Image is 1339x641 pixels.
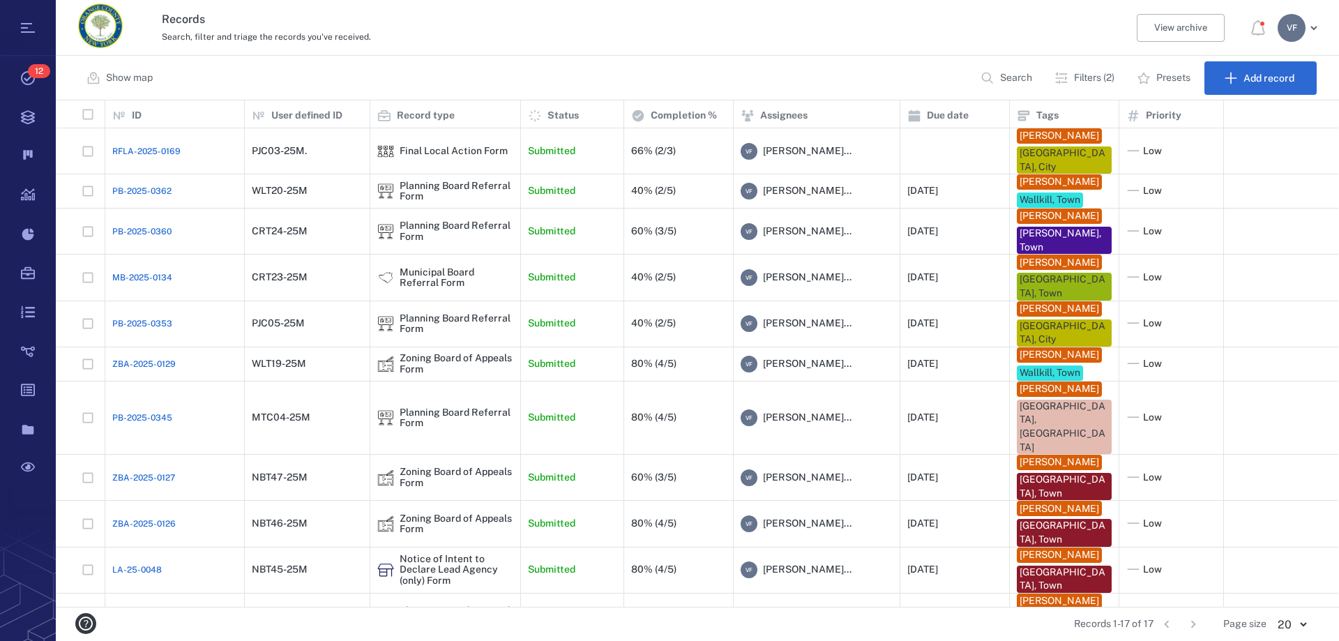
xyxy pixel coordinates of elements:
p: User defined ID [271,109,342,123]
span: [PERSON_NAME]... [763,144,852,158]
p: Submitted [528,225,575,239]
span: Low [1143,184,1162,198]
div: [PERSON_NAME] [1020,455,1099,469]
span: Low [1143,563,1162,577]
div: [GEOGRAPHIC_DATA], Town [1020,566,1109,593]
div: Zoning Board of Appeals Form [377,469,394,486]
button: Filters (2) [1046,61,1126,95]
p: Submitted [528,271,575,285]
div: Wallkill, Town [1020,366,1080,380]
div: [PERSON_NAME], Town [1020,227,1109,254]
div: [PERSON_NAME] [1020,348,1099,362]
p: Filters (2) [1074,71,1114,85]
span: [PERSON_NAME]... [763,357,852,371]
div: Notice of Intent to Declare Lead Agency (only) Form [377,561,394,578]
div: NBT45-25M [252,564,308,575]
button: View archive [1137,14,1225,42]
div: [PERSON_NAME] [1020,256,1099,270]
div: 40% (2/5) [631,186,676,196]
div: Planning Board Referral Form [400,605,513,627]
div: Zoning Board of Appeals Form [400,467,513,488]
span: Low [1143,271,1162,285]
div: PJC03-25M. [252,146,307,156]
p: Record type [397,109,455,123]
span: Help [31,10,60,22]
div: CRT23-25M [252,272,308,282]
div: [GEOGRAPHIC_DATA], City [1020,319,1109,347]
span: Low [1143,517,1162,531]
span: Low [1143,144,1162,158]
div: [GEOGRAPHIC_DATA], Town [1020,473,1109,500]
div: Planning Board Referral Form [377,223,394,240]
div: V F [741,469,757,486]
p: Submitted [528,184,575,198]
span: [PERSON_NAME]... [763,225,852,239]
a: Go home [78,3,123,53]
a: ZBA-2025-0126 [112,518,176,530]
div: Zoning Board of Appeals Form [400,513,513,535]
div: 60% (3/5) [631,226,676,236]
div: [DATE] [907,472,938,483]
span: LA-25-0048 [112,564,162,576]
a: ZBA-2025-0129 [112,358,176,370]
p: Tags [1036,109,1059,123]
div: PJC05-25M [252,318,305,329]
div: 80% (4/5) [631,564,676,575]
span: Low [1143,357,1162,371]
div: [GEOGRAPHIC_DATA], City [1020,146,1109,174]
div: [PERSON_NAME] [1020,548,1099,562]
span: Low [1143,317,1162,331]
div: 40% (2/5) [631,318,676,329]
div: Final Local Action Form [400,146,508,156]
span: PB-2025-0345 [112,412,172,424]
div: [DATE] [907,518,938,529]
span: PB-2025-0362 [112,185,172,197]
span: Records 1-17 of 17 [1074,617,1153,631]
img: icon Municipal Board Referral Form [377,269,394,286]
img: icon Zoning Board of Appeals Form [377,356,394,372]
div: WLT20-25M [252,186,308,196]
div: [GEOGRAPHIC_DATA], Town [1020,519,1109,546]
p: Submitted [528,411,575,425]
div: [DATE] [907,272,938,282]
span: [PERSON_NAME]... [763,317,852,331]
div: [PERSON_NAME] [1020,502,1099,516]
div: [PERSON_NAME] [1020,129,1099,143]
div: Wallkill, Town [1020,193,1080,207]
a: ZBA-2025-0127 [112,472,175,484]
a: MB-2025-0134 [112,271,172,284]
span: [PERSON_NAME]... [763,563,852,577]
div: V F [741,409,757,426]
div: [GEOGRAPHIC_DATA], Town [1020,273,1109,300]
div: MTC04-25M [252,412,310,423]
span: Search, filter and triage the records you've received. [162,32,371,42]
div: Zoning Board of Appeals Form [400,353,513,375]
div: [PERSON_NAME] [1020,175,1099,189]
div: 80% (4/5) [631,359,676,369]
div: 60% (3/5) [631,472,676,483]
p: Show map [106,71,153,85]
div: [PERSON_NAME] [1020,302,1099,316]
div: [PERSON_NAME] [1020,594,1099,608]
div: V F [741,143,757,160]
span: Low [1143,411,1162,425]
div: [PERSON_NAME] [1020,382,1099,396]
span: [PERSON_NAME]... [763,411,852,425]
button: Presets [1128,61,1202,95]
div: Zoning Board of Appeals Form [377,356,394,372]
div: Notice of Intent to Declare Lead Agency (only) Form [400,554,513,586]
div: Planning Board Referral Form [377,183,394,199]
a: PB-2025-0360 [112,225,172,238]
span: Low [1143,225,1162,239]
p: Submitted [528,471,575,485]
div: [GEOGRAPHIC_DATA], [GEOGRAPHIC_DATA] [1020,400,1109,454]
div: V F [741,315,757,332]
span: [PERSON_NAME]... [763,471,852,485]
p: Submitted [528,517,575,531]
button: Show map [78,61,164,95]
div: V F [741,223,757,240]
a: PB-2025-0353 [112,317,172,330]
